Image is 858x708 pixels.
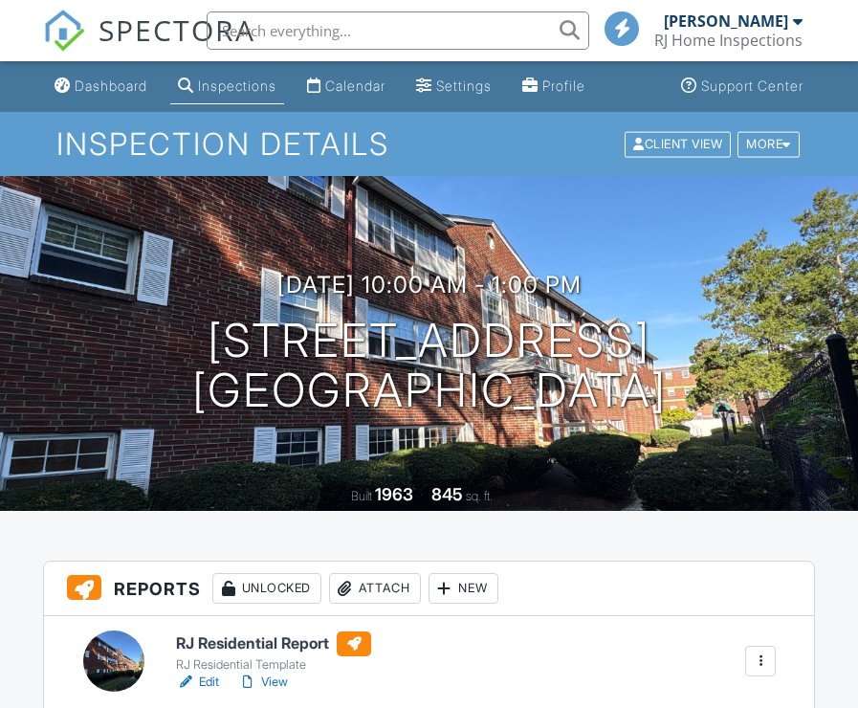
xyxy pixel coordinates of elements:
a: Support Center [673,69,811,104]
h1: [STREET_ADDRESS] [GEOGRAPHIC_DATA] [192,316,667,417]
div: Dashboard [75,77,147,94]
div: Inspections [198,77,276,94]
a: View [238,673,288,692]
div: Unlocked [212,573,321,604]
img: The Best Home Inspection Software - Spectora [43,10,85,52]
h1: Inspection Details [56,127,802,161]
a: Client View [623,136,736,150]
div: 1963 [375,484,413,504]
a: Profile [515,69,593,104]
span: SPECTORA [99,10,255,50]
span: sq. ft. [466,489,493,503]
div: More [737,131,800,157]
div: 845 [431,484,463,504]
div: Settings [436,77,492,94]
div: RJ Home Inspections [654,31,803,50]
div: Attach [329,573,421,604]
a: Inspections [170,69,284,104]
h3: [DATE] 10:00 am - 1:00 pm [277,272,582,298]
div: Support Center [701,77,803,94]
a: Dashboard [47,69,155,104]
a: Settings [408,69,499,104]
div: Calendar [325,77,385,94]
div: RJ Residential Template [176,657,371,673]
span: Built [351,489,372,503]
a: Calendar [299,69,393,104]
a: Edit [176,673,219,692]
input: Search everything... [207,11,589,50]
a: RJ Residential Report RJ Residential Template [176,631,371,674]
div: [PERSON_NAME] [664,11,788,31]
div: Profile [542,77,585,94]
a: SPECTORA [43,26,255,66]
h6: RJ Residential Report [176,631,371,656]
div: New [429,573,498,604]
div: Client View [625,131,731,157]
h3: Reports [44,562,814,616]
